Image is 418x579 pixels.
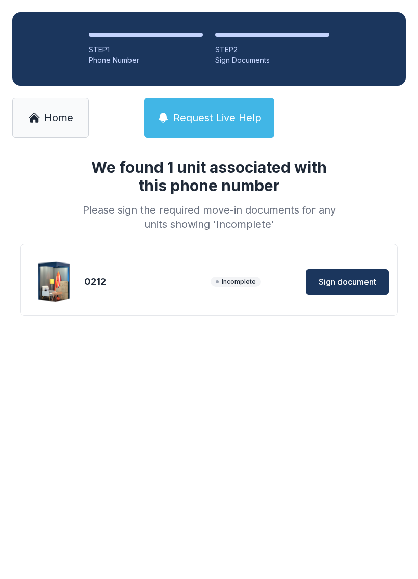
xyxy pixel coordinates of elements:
div: STEP 1 [89,45,203,55]
h1: We found 1 unit associated with this phone number [79,158,339,195]
span: Request Live Help [173,111,262,125]
div: Please sign the required move-in documents for any units showing 'Incomplete' [79,203,339,231]
span: Incomplete [211,277,261,287]
div: Phone Number [89,55,203,65]
div: STEP 2 [215,45,329,55]
span: Home [44,111,73,125]
div: 0212 [84,275,206,289]
div: Sign Documents [215,55,329,65]
span: Sign document [319,276,376,288]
